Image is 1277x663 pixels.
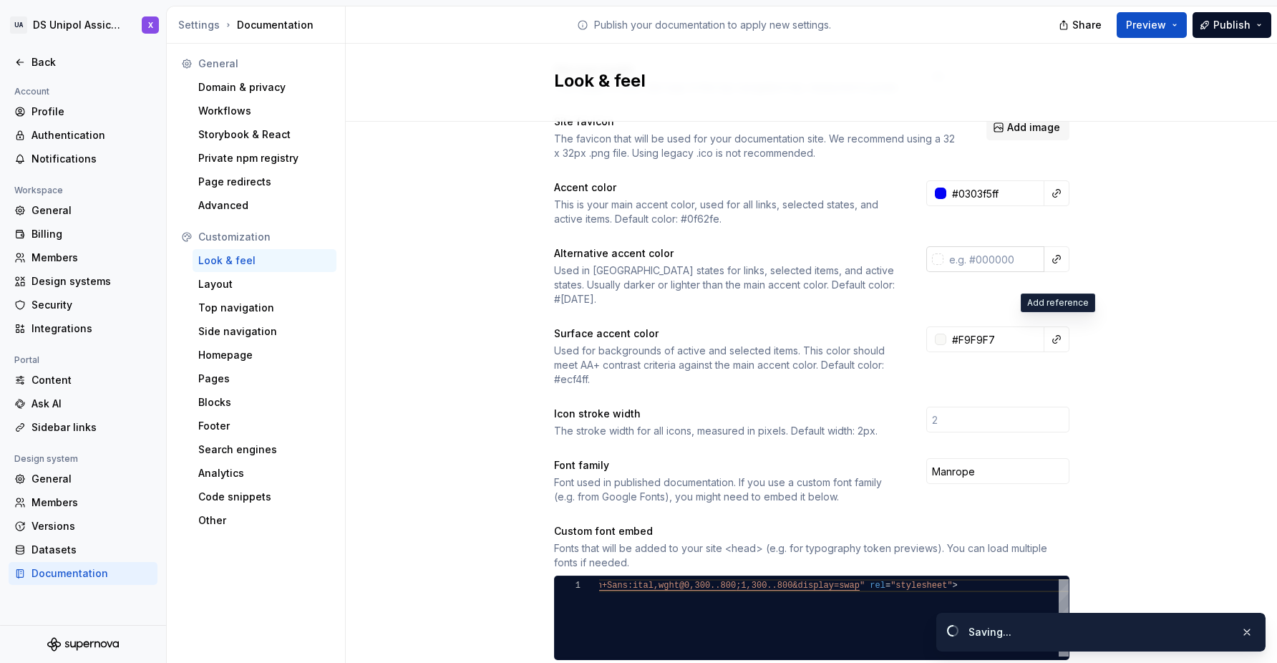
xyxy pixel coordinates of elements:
div: Content [31,373,152,387]
a: Authentication [9,124,157,147]
div: Documentation [31,566,152,581]
a: Top navigation [193,296,336,319]
a: Footer [193,415,336,437]
div: Homepage [198,348,331,362]
div: Code snippets [198,490,331,504]
a: Ask AI [9,392,157,415]
button: Add image [986,115,1069,140]
input: e.g. #000000 [946,180,1044,206]
div: Workflows [198,104,331,118]
div: Advanced [198,198,331,213]
a: Blocks [193,391,336,414]
a: Documentation [9,562,157,585]
a: Sidebar links [9,416,157,439]
a: General [9,468,157,490]
div: General [31,203,152,218]
div: Design systems [31,274,152,289]
div: X [148,19,153,31]
div: Datasets [31,543,152,557]
div: Used for backgrounds of active and selected items. This color should meet AA+ contrast criteria a... [554,344,900,387]
a: Profile [9,100,157,123]
input: 2 [926,407,1069,432]
div: Pages [198,372,331,386]
div: Fonts that will be added to your site <head> (e.g. for typography token previews). You can load m... [554,541,1069,570]
a: Search engines [193,438,336,461]
h2: Look & feel [554,69,1052,92]
div: This is your main accent color, used for all links, selected states, and active items. Default co... [554,198,900,226]
a: Page redirects [193,170,336,193]
div: DS Unipol Assicurazioni [33,18,125,32]
div: General [198,57,331,71]
a: General [9,199,157,222]
p: Publish your documentation to apply new settings. [594,18,831,32]
div: Layout [198,277,331,291]
div: Font family [554,458,609,473]
div: Alternative accent color [554,246,674,261]
div: Look & feel [198,253,331,268]
div: Accent color [554,180,616,195]
a: Advanced [193,194,336,217]
a: Versions [9,515,157,538]
span: ;1,300..800&display=swap [736,581,860,591]
div: Analytics [198,466,331,480]
a: Homepage [193,344,336,367]
span: Publish [1213,18,1251,32]
a: Look & feel [193,249,336,272]
svg: Supernova Logo [47,637,119,652]
div: Billing [31,227,152,241]
input: e.g. #000000 [943,246,1044,272]
a: Members [9,246,157,269]
div: 1 [555,579,581,592]
input: Inter, Arial, sans-serif [926,458,1069,484]
div: Saving... [968,625,1229,639]
div: Private npm registry [198,151,331,165]
div: Versions [31,519,152,533]
div: Custom font embed [554,524,653,538]
div: Authentication [31,128,152,142]
div: Surface accent color [554,326,659,341]
a: Design systems [9,270,157,293]
div: Customization [198,230,331,244]
button: Settings [178,18,220,32]
a: Members [9,491,157,514]
button: UADS Unipol AssicurazioniX [3,9,163,41]
div: Workspace [9,182,69,199]
div: Domain & privacy [198,80,331,95]
div: Portal [9,352,45,369]
a: Other [193,509,336,532]
div: UA [10,16,27,34]
div: Search engines [198,442,331,457]
span: ght@200..800&family=Open+Sans:ital,wght@0,300..800 [478,581,736,591]
div: Ask AI [31,397,152,411]
div: General [31,472,152,486]
a: Private npm registry [193,147,336,170]
span: "stylesheet" [890,581,952,591]
span: Share [1072,18,1102,32]
div: Account [9,83,55,100]
div: Profile [31,105,152,119]
button: Publish [1193,12,1271,38]
span: > [952,581,957,591]
span: = [885,581,890,591]
a: Workflows [193,100,336,122]
button: Share [1052,12,1111,38]
a: Side navigation [193,320,336,343]
div: The favicon that will be used for your documentation site. We recommend using a 32 x 32px .png fi... [554,132,961,160]
div: The stroke width for all icons, measured in pixels. Default width: 2px. [554,424,900,438]
div: Documentation [178,18,339,32]
div: Page redirects [198,175,331,189]
div: Blocks [198,395,331,410]
span: " [859,581,864,591]
div: Other [198,513,331,528]
a: Content [9,369,157,392]
div: Footer [198,419,331,433]
a: Notifications [9,147,157,170]
a: Code snippets [193,485,336,508]
div: Used in [GEOGRAPHIC_DATA] states for links, selected items, and active states. Usually darker or ... [554,263,900,306]
div: Back [31,55,152,69]
div: Members [31,495,152,510]
div: Notifications [31,152,152,166]
div: Add reference [1021,294,1095,312]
